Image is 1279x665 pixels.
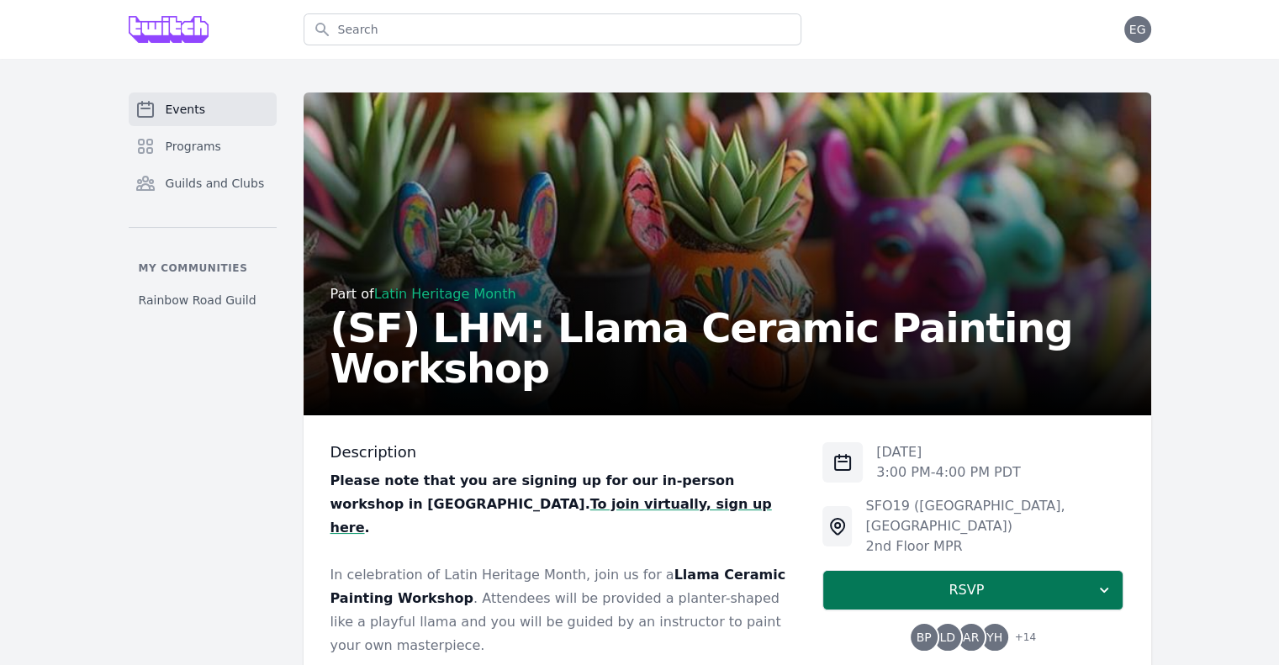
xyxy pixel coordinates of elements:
a: Events [129,92,277,126]
p: 3:00 PM - 4:00 PM PDT [876,462,1021,483]
strong: . [364,520,369,536]
button: RSVP [822,570,1123,610]
span: Rainbow Road Guild [139,292,256,309]
a: Programs [129,129,277,163]
p: In celebration of Latin Heritage Month, join us for a . Attendees will be provided a planter-shap... [330,563,796,657]
h2: (SF) LHM: Llama Ceramic Painting Workshop [330,308,1124,388]
span: EG [1129,24,1146,35]
span: RSVP [837,580,1096,600]
p: My communities [129,261,277,275]
img: Grove [129,16,209,43]
p: [DATE] [876,442,1021,462]
h3: Description [330,442,796,462]
span: LD [939,631,955,643]
span: YH [986,631,1002,643]
span: Events [166,101,205,118]
button: EG [1124,16,1151,43]
input: Search [304,13,801,45]
div: 2nd Floor MPR [865,536,1123,557]
a: Guilds and Clubs [129,166,277,200]
a: Latin Heritage Month [374,286,516,302]
strong: Please note that you are signing up for our in-person workshop in [GEOGRAPHIC_DATA]. [330,472,735,512]
span: AR [963,631,979,643]
span: Programs [166,138,221,155]
span: + 14 [1005,627,1036,651]
span: Guilds and Clubs [166,175,265,192]
a: Rainbow Road Guild [129,285,277,315]
span: BP [917,631,932,643]
div: SFO19 ([GEOGRAPHIC_DATA], [GEOGRAPHIC_DATA]) [865,496,1123,536]
nav: Sidebar [129,92,277,315]
div: Part of [330,284,1124,304]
